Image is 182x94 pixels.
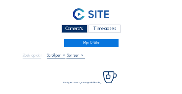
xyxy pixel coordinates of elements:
[73,8,109,21] img: C-SITE Logo
[23,7,159,23] a: C-SITE Logo
[63,81,101,84] span: Bezig met laden, even geduld aub...
[23,53,41,58] input: Zoek op datum 󰅀
[61,25,88,33] div: Camera's
[89,25,121,33] div: Timelapses
[64,39,119,47] a: Mijn C-Site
